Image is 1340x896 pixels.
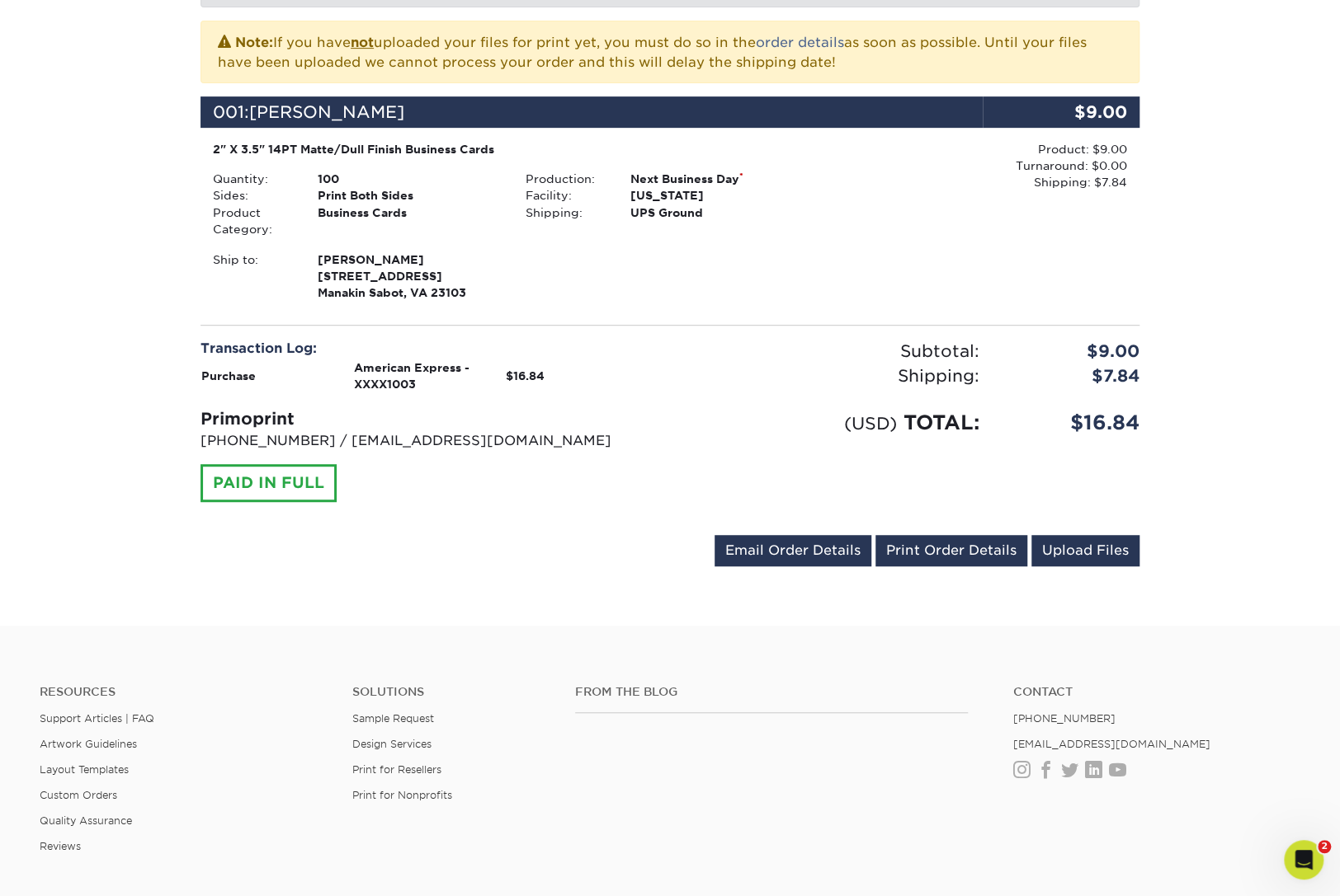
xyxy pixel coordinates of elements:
div: Shipping: [513,204,617,221]
strong: American Express - XXXX1003 [354,361,469,391]
div: Quantity: [201,171,304,187]
div: Product: $9.00 Turnaround: $0.00 Shipping: $7.84 [827,141,1127,191]
b: not [351,35,374,50]
span: [STREET_ADDRESS] [317,268,501,284]
span: TOTAL: [903,410,979,434]
div: Subtotal: [670,339,991,364]
strong: Note: [235,35,273,50]
a: Contact [1012,685,1300,699]
a: Upload Files [1031,535,1139,566]
div: Ship to: [201,251,304,302]
a: Layout Templates [40,763,129,776]
span: [PERSON_NAME] [249,102,404,122]
div: $9.00 [983,96,1139,128]
a: Quality Assurance [40,814,132,827]
a: Print for Resellers [352,763,441,776]
div: Print Both Sides [304,187,513,204]
a: Design Services [352,738,432,750]
div: 001: [201,96,983,128]
div: PAID IN FULL [201,464,337,502]
div: Business Cards [304,204,513,238]
div: Next Business Day [618,171,827,187]
span: 2 [1318,840,1331,853]
div: $16.84 [991,408,1152,438]
div: $7.84 [991,364,1152,388]
div: UPS Ground [618,204,827,221]
a: Sample Request [352,712,434,725]
small: (USD) [843,413,896,434]
a: Artwork Guidelines [40,738,137,750]
a: Print Order Details [875,535,1027,566]
div: Production: [513,171,617,187]
h4: Solutions [352,685,550,699]
div: Product Category: [201,204,304,238]
p: If you have uploaded your files for print yet, you must do so in the as soon as possible. Until y... [218,31,1122,73]
a: Support Articles | FAQ [40,712,154,725]
strong: Manakin Sabot, VA 23103 [317,251,501,300]
span: [PERSON_NAME] [317,251,501,268]
a: [EMAIL_ADDRESS][DOMAIN_NAME] [1012,738,1210,750]
div: [US_STATE] [618,187,827,204]
div: Shipping: [670,364,991,388]
div: 2" X 3.5" 14PT Matte/Dull Finish Business Cards [213,141,814,157]
a: order details [756,35,844,50]
h4: Resources [40,685,328,699]
a: Print for Nonprofits [352,789,452,801]
div: $9.00 [991,339,1152,364]
div: 100 [304,171,513,187]
h4: From the Blog [575,685,968,699]
iframe: Intercom live chat [1284,840,1323,880]
p: [PHONE_NUMBER] / [EMAIL_ADDRESS][DOMAIN_NAME] [201,431,658,451]
a: Custom Orders [40,789,117,801]
div: Sides: [201,187,304,204]
a: Reviews [40,840,81,852]
a: [PHONE_NUMBER] [1012,712,1115,725]
div: Transaction Log: [201,339,658,359]
div: Facility: [513,187,617,204]
div: Primoprint [201,406,658,431]
strong: Purchase [201,369,256,382]
strong: $16.84 [506,369,545,382]
a: Email Order Details [715,535,871,566]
